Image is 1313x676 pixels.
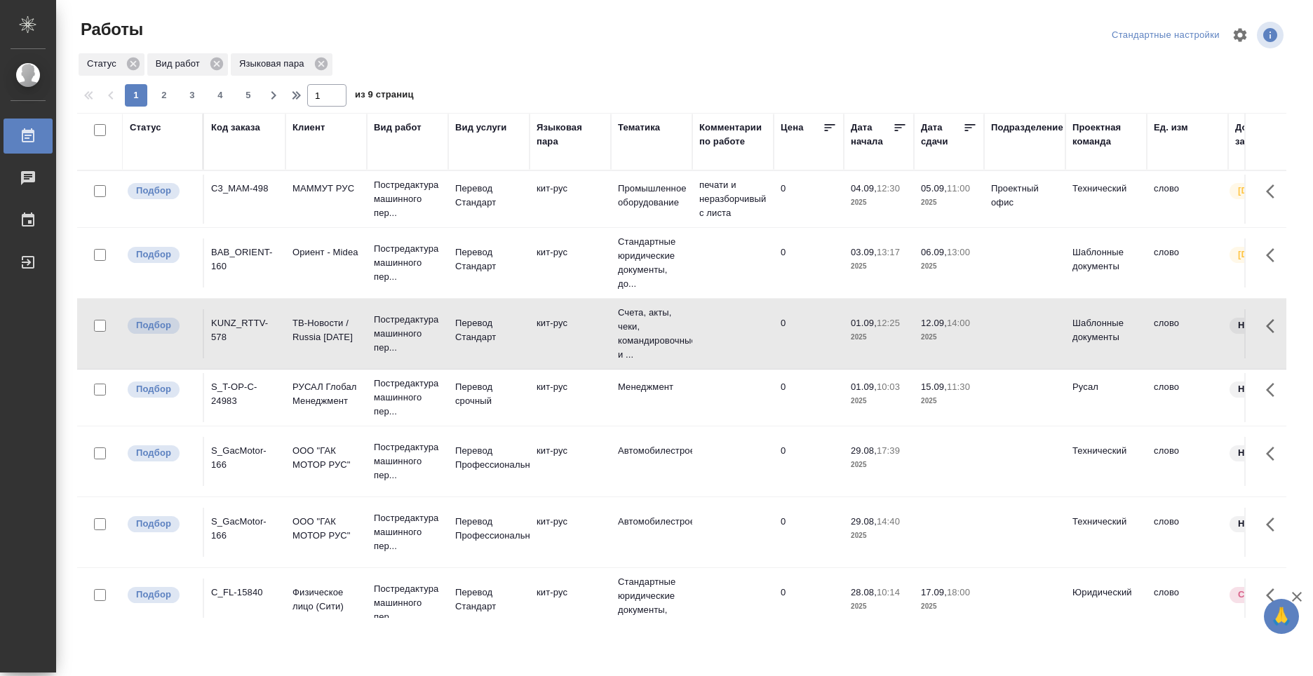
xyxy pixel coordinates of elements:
td: Технический [1065,508,1147,557]
td: Шаблонные документы [1065,238,1147,288]
div: Можно подбирать исполнителей [126,586,196,604]
p: 14:40 [877,516,900,527]
span: Посмотреть информацию [1257,22,1286,48]
div: BAB_ORIENT-160 [211,245,278,273]
p: 15.09, [921,381,947,392]
div: S_GacMotor-166 [211,444,278,472]
button: Здесь прячутся важные кнопки [1258,373,1291,407]
p: 01.09, [851,381,877,392]
p: 2025 [851,394,907,408]
td: кит-рус [530,175,611,224]
p: 10:03 [877,381,900,392]
span: 5 [237,88,260,102]
p: 03.09, [851,247,877,257]
button: Здесь прячутся важные кнопки [1258,437,1291,471]
td: слово [1147,579,1228,628]
p: Вид работ [156,57,205,71]
p: 2025 [851,458,907,472]
button: Здесь прячутся важные кнопки [1258,175,1291,208]
td: 0 [774,373,844,422]
td: Юридический [1065,579,1147,628]
p: 29.08, [851,445,877,456]
td: кит-рус [530,309,611,358]
div: Можно подбирать исполнителей [126,316,196,335]
p: Перевод Стандарт [455,182,523,210]
p: [DEMOGRAPHIC_DATA] [1238,184,1308,198]
td: кит-рус [530,437,611,486]
td: слово [1147,373,1228,422]
p: 14:00 [947,318,970,328]
p: Нормальный [1238,517,1298,531]
p: Постредактура машинного пер... [374,178,441,220]
p: Нормальный [1238,318,1298,332]
button: 2 [153,84,175,107]
div: Можно подбирать исполнителей [126,245,196,264]
div: Проектная команда [1072,121,1140,149]
td: 0 [774,508,844,557]
p: Подбор [136,382,171,396]
div: Дата сдачи [921,121,963,149]
span: Работы [77,18,143,41]
p: 01.09, [851,318,877,328]
p: Постредактура машинного пер... [374,242,441,284]
p: Перевод Профессиональный [455,515,523,543]
p: 2025 [851,196,907,210]
div: Ед. изм [1154,121,1188,135]
div: C_FL-15840 [211,586,278,600]
p: 2025 [851,600,907,614]
p: 13:17 [877,247,900,257]
p: ООО "ГАК МОТОР РУС" [292,515,360,543]
td: кит-рус [530,508,611,557]
p: 28.08, [851,587,877,597]
p: Подбор [136,248,171,262]
p: Постредактура машинного пер... [374,511,441,553]
p: МАММУТ РУС [292,182,360,196]
td: Технический [1065,175,1147,224]
p: Подбор [136,588,171,602]
p: Подбор [136,318,171,332]
div: split button [1108,25,1223,46]
p: 2025 [921,330,977,344]
td: слово [1147,309,1228,358]
button: Здесь прячутся важные кнопки [1258,508,1291,541]
p: 05.09, [921,183,947,194]
div: Код заказа [211,121,260,135]
p: 2025 [851,529,907,543]
p: Статус [87,57,121,71]
p: 17:39 [877,445,900,456]
span: 3 [181,88,203,102]
td: Проектный офис [984,175,1065,224]
p: 12:30 [877,183,900,194]
span: из 9 страниц [355,86,414,107]
p: 06.09, [921,247,947,257]
span: 4 [209,88,231,102]
p: Перевод Стандарт [455,586,523,614]
div: Цена [781,121,804,135]
div: Вид услуги [455,121,507,135]
p: 2025 [851,259,907,273]
td: Русал [1065,373,1147,422]
p: 18:00 [947,587,970,597]
div: Вид работ [374,121,422,135]
p: 2025 [921,600,977,614]
button: 3 [181,84,203,107]
p: Перевод Профессиональный [455,444,523,472]
p: ТВ-Новости / Russia [DATE] [292,316,360,344]
p: Ориент - Midea [292,245,360,259]
p: Нормальный [1238,446,1298,460]
p: Постредактура машинного пер... [374,582,441,624]
p: [DEMOGRAPHIC_DATA] [1238,248,1308,262]
p: 2025 [921,259,977,273]
p: Промышленное оборудование [618,182,685,210]
div: Комментарии по работе [699,121,767,149]
p: Нормальный [1238,382,1298,396]
p: ООО "ГАК МОТОР РУС" [292,444,360,472]
p: Перевод Стандарт [455,316,523,344]
div: S_GacMotor-166 [211,515,278,543]
p: 12.09, [921,318,947,328]
p: 11:00 [947,183,970,194]
button: Здесь прячутся важные кнопки [1258,309,1291,343]
td: кит-рус [530,373,611,422]
p: 12:25 [877,318,900,328]
div: Подразделение [991,121,1063,135]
